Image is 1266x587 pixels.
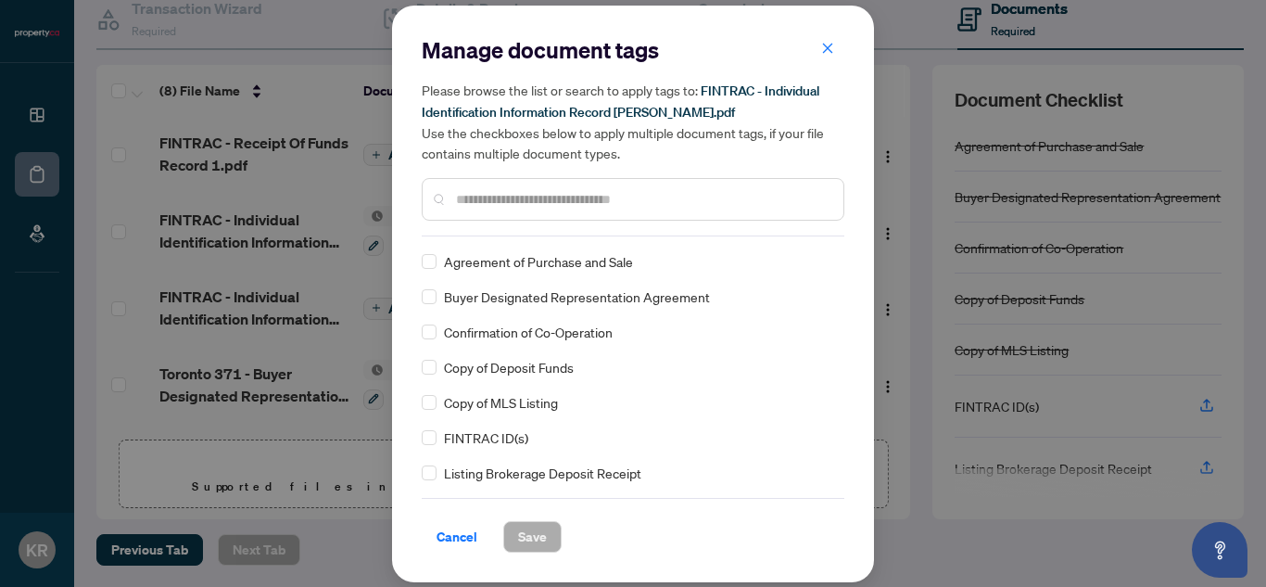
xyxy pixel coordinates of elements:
span: Cancel [437,522,477,552]
button: Open asap [1192,522,1247,578]
span: Listing Brokerage Deposit Receipt [444,463,641,483]
span: Buyer Designated Representation Agreement [444,287,710,307]
button: Cancel [422,521,492,553]
span: Copy of Deposit Funds [444,357,574,377]
button: Save [503,521,562,553]
h2: Manage document tags [422,35,844,65]
span: FINTRAC - Individual Identification Information Record [PERSON_NAME].pdf [422,83,819,121]
h5: Please browse the list or search to apply tags to: Use the checkboxes below to apply multiple doc... [422,80,844,163]
span: Copy of MLS Listing [444,392,558,413]
span: Agreement of Purchase and Sale [444,251,633,272]
span: Confirmation of Co-Operation [444,322,613,342]
span: FINTRAC ID(s) [444,427,528,448]
span: close [821,42,834,55]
